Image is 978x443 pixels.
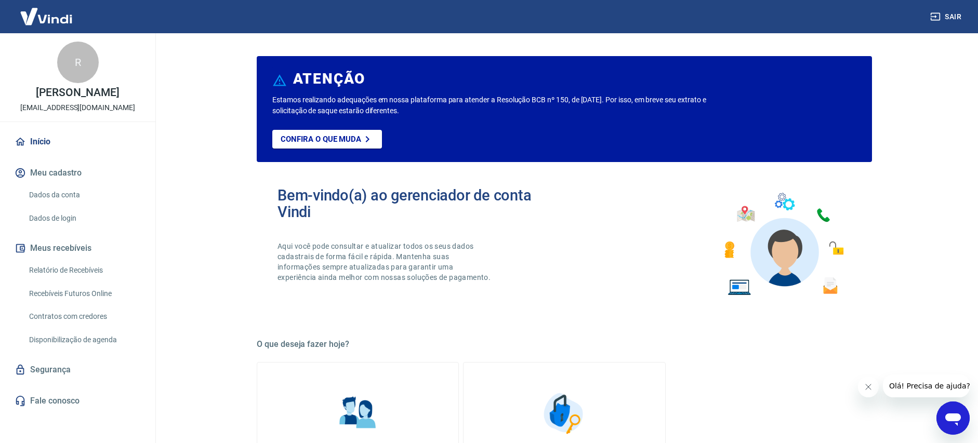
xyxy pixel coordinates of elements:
[293,74,365,84] h6: ATENÇÃO
[12,237,143,260] button: Meus recebíveis
[25,184,143,206] a: Dados da conta
[257,339,872,350] h5: O que deseja fazer hoje?
[25,283,143,304] a: Recebíveis Futuros Online
[25,260,143,281] a: Relatório de Recebíveis
[12,1,80,32] img: Vindi
[25,306,143,327] a: Contratos com credores
[277,241,493,283] p: Aqui você pode consultar e atualizar todos os seus dados cadastrais de forma fácil e rápida. Mant...
[12,390,143,412] a: Fale conosco
[281,135,361,144] p: Confira o que muda
[715,187,851,302] img: Imagem de um avatar masculino com diversos icones exemplificando as funcionalidades do gerenciado...
[6,7,87,16] span: Olá! Precisa de ajuda?
[332,387,384,439] img: Informações pessoais
[928,7,966,26] button: Sair
[25,208,143,229] a: Dados de login
[36,87,119,98] p: [PERSON_NAME]
[272,130,382,149] a: Confira o que muda
[12,162,143,184] button: Meu cadastro
[883,374,970,397] iframe: Mensagem da empresa
[272,95,739,116] p: Estamos realizando adequações em nossa plataforma para atender a Resolução BCB nº 150, de [DATE]....
[12,130,143,153] a: Início
[858,377,879,397] iframe: Fechar mensagem
[57,42,99,83] div: R
[538,387,590,439] img: Segurança
[277,187,564,220] h2: Bem-vindo(a) ao gerenciador de conta Vindi
[20,102,135,113] p: [EMAIL_ADDRESS][DOMAIN_NAME]
[12,358,143,381] a: Segurança
[25,329,143,351] a: Disponibilização de agenda
[936,401,970,435] iframe: Botão para abrir a janela de mensagens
